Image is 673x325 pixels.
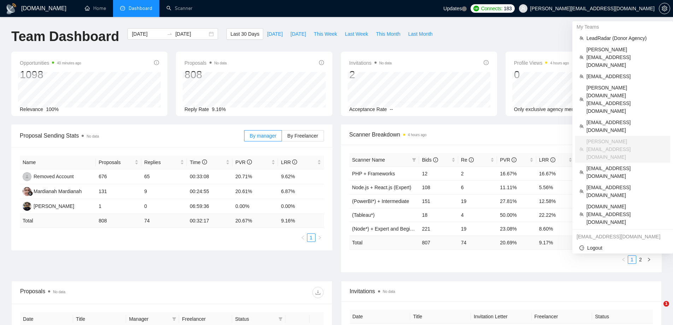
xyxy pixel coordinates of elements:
button: setting [659,3,670,14]
span: Logout [579,244,666,252]
th: Title [410,310,471,324]
a: (Node*) + Expert and Beginner. [352,226,421,232]
td: 12 [419,167,458,180]
td: 20.69 % [497,236,536,249]
span: Connects: [481,5,502,12]
li: Next Page [315,233,324,242]
span: Bids [422,157,438,163]
span: right [318,236,322,240]
span: user [521,6,526,11]
span: info-circle [154,60,159,65]
span: Only exclusive agency members [514,106,585,112]
span: LRR [281,159,297,165]
span: Last 30 Days [230,30,259,38]
div: Proposals [20,287,172,298]
div: Removed Account [34,173,74,180]
td: 18 [419,208,458,222]
span: LeadRadar (Donor Agency) [586,34,666,42]
th: Date [350,310,411,324]
td: 20.71% [232,169,278,184]
span: Dashboard [129,5,152,11]
span: info-circle [512,157,516,162]
span: Proposal Sending Stats [20,131,244,140]
td: 8.60% [536,222,575,236]
li: Previous Page [299,233,307,242]
button: This Month [372,28,404,40]
span: Last Week [345,30,368,38]
button: right [645,255,653,264]
td: 50.00% [497,208,536,222]
span: PVR [500,157,516,163]
span: Proposals [184,59,226,67]
th: Name [20,156,96,169]
span: Acceptance Rate [349,106,387,112]
a: 2 [637,256,644,263]
img: RA [23,172,31,181]
a: homeHome [85,5,106,11]
td: 06:59:36 [187,199,232,214]
span: No data [383,290,395,294]
span: [DOMAIN_NAME][EMAIL_ADDRESS][DOMAIN_NAME] [586,203,666,226]
span: [PERSON_NAME][EMAIL_ADDRESS][DOMAIN_NAME] [586,138,666,161]
td: 131 [96,184,141,199]
span: left [301,236,305,240]
span: LRR [539,157,555,163]
td: 9.62% [278,169,324,184]
li: Previous Page [619,255,628,264]
div: dima.mirov@gigradar.io [572,231,673,242]
td: 00:33:08 [187,169,232,184]
span: Manager [129,315,169,323]
a: 1 [307,234,315,242]
a: (Tableau*) [352,212,375,218]
td: 0.00% [232,199,278,214]
th: Replies [141,156,187,169]
li: 2 [636,255,645,264]
span: info-circle [433,157,438,162]
time: 4 hours ago [408,133,427,137]
span: Scanner Breakdown [349,130,654,139]
span: team [579,55,584,59]
td: 20.61% [232,184,278,199]
span: Invitations [350,287,653,296]
td: 11.11% [497,180,536,194]
td: 9.17 % [536,236,575,249]
span: team [579,124,584,128]
td: 5.56% [536,180,575,194]
button: download [312,287,324,298]
td: 00:32:17 [187,214,232,228]
a: (PowerBI*) + Intermediate [352,198,409,204]
span: [EMAIL_ADDRESS][DOMAIN_NAME] [586,118,666,134]
td: 1 [96,199,141,214]
span: This Week [314,30,337,38]
span: PVR [235,159,252,165]
span: team [579,212,584,216]
td: 808 [96,214,141,228]
img: MJ [23,202,31,211]
td: 12.58% [536,194,575,208]
span: team [579,147,584,151]
span: 183 [504,5,512,12]
span: Time [190,159,207,165]
span: 9.16% [212,106,226,112]
button: right [315,233,324,242]
a: Node.js + React.js (Expert) [352,185,412,190]
span: filter [277,314,284,324]
img: upwork-logo.png [473,6,479,11]
td: 23.08% [497,222,536,236]
td: 108 [419,180,458,194]
div: [PERSON_NAME] [34,202,74,210]
span: No data [214,61,227,65]
td: 0.00% [278,199,324,214]
span: [DATE] [267,30,283,38]
button: left [299,233,307,242]
img: gigradar-bm.png [28,191,33,196]
button: [DATE] [287,28,310,40]
span: filter [411,155,418,165]
li: 1 [628,255,636,264]
span: No data [53,290,65,294]
span: [EMAIL_ADDRESS] [586,72,666,80]
td: 151 [419,194,458,208]
span: swap-right [167,31,172,37]
iframe: Intercom live chat [649,301,666,318]
th: Freelancer [532,310,592,324]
